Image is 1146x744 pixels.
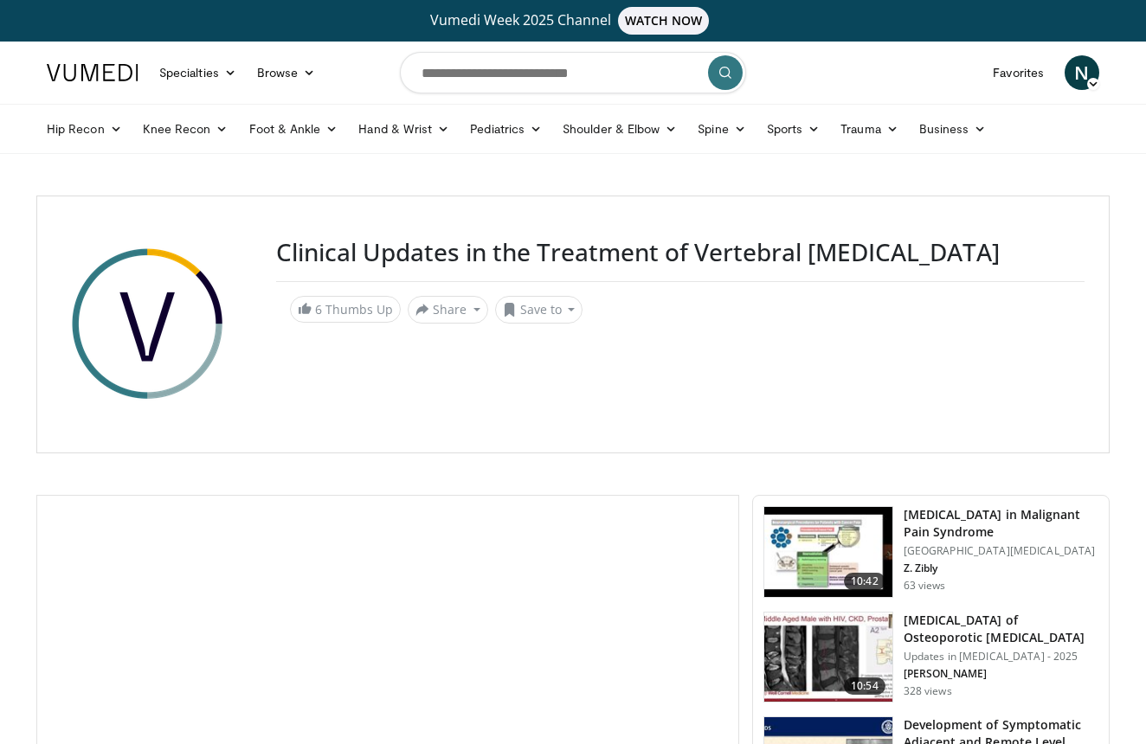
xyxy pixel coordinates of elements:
span: 10:42 [844,573,885,590]
a: Business [909,112,997,146]
h3: [MEDICAL_DATA] of Osteoporotic [MEDICAL_DATA] [904,612,1098,646]
p: Z. Zibly [904,561,1098,575]
a: Vumedi Week 2025 ChannelWATCH NOW [49,7,1097,35]
a: Favorites [982,55,1054,90]
a: Trauma [830,112,909,146]
span: 6 [315,301,322,317]
a: Hand & Wrist [348,112,460,146]
p: [GEOGRAPHIC_DATA][MEDICAL_DATA] [904,544,1098,558]
p: 63 views [904,579,946,593]
input: Search topics, interventions [400,52,746,93]
img: VuMedi Logo [47,64,138,81]
a: Browse [247,55,326,90]
img: 9dc6836d-819c-4030-8ad8-face4f0394bb.150x105_q85_crop-smart_upscale.jpg [764,613,892,702]
button: Share [408,296,488,324]
span: WATCH NOW [618,7,710,35]
a: Specialties [149,55,247,90]
h3: Clinical Updates in the Treatment of Vertebral [MEDICAL_DATA] [276,238,1085,267]
a: Shoulder & Elbow [552,112,687,146]
a: 10:54 [MEDICAL_DATA] of Osteoporotic [MEDICAL_DATA] Updates in [MEDICAL_DATA] - 2025 [PERSON_NAME... [763,612,1098,703]
a: Knee Recon [132,112,239,146]
img: 27e57632-7a16-4c25-b89e-edde7d8623d9.150x105_q85_crop-smart_upscale.jpg [764,507,892,597]
a: 10:42 [MEDICAL_DATA] in Malignant Pain Syndrome [GEOGRAPHIC_DATA][MEDICAL_DATA] Z. Zibly 63 views [763,506,1098,598]
p: Updates in [MEDICAL_DATA] - 2025 [904,650,1098,664]
a: Pediatrics [460,112,552,146]
p: 328 views [904,684,952,698]
p: [PERSON_NAME] [904,667,1098,681]
a: Sports [756,112,831,146]
a: 6 Thumbs Up [290,296,401,323]
a: Hip Recon [36,112,132,146]
button: Save to [495,296,583,324]
a: Foot & Ankle [239,112,349,146]
h3: [MEDICAL_DATA] in Malignant Pain Syndrome [904,506,1098,541]
span: 10:54 [844,677,885,695]
a: N [1065,55,1099,90]
a: Spine [687,112,756,146]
